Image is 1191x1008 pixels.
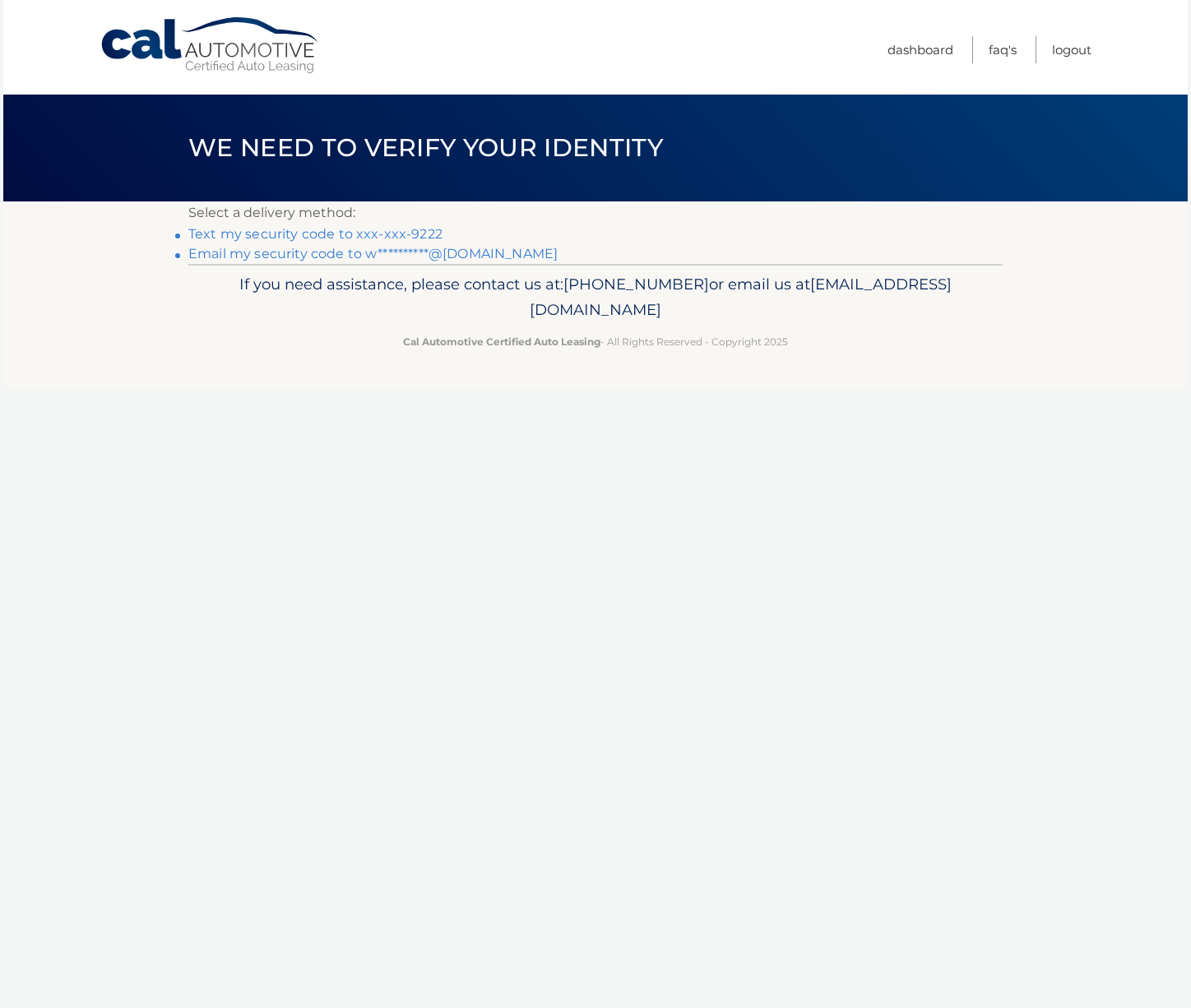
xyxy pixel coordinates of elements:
p: Select a delivery method: [188,201,1003,224]
a: Text my security code to xxx-xxx-9222 [188,226,443,242]
p: If you need assistance, please contact us at: or email us at [199,271,992,324]
a: Email my security code to w**********@[DOMAIN_NAME] [188,246,558,261]
a: FAQ's [989,36,1017,63]
strong: Cal Automotive Certified Auto Leasing [403,335,600,348]
a: Logout [1052,36,1091,63]
span: [PHONE_NUMBER] [563,275,709,294]
a: Cal Automotive [100,16,322,75]
p: - All Rights Reserved - Copyright 2025 [199,333,992,350]
a: Dashboard [887,36,953,63]
span: We need to verify your identity [188,132,663,163]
